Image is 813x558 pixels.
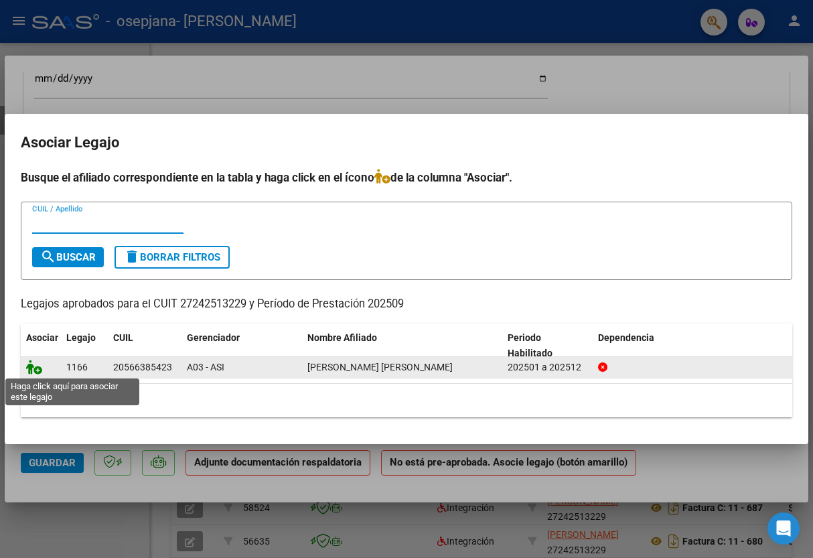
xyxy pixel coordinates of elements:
[187,332,240,343] span: Gerenciador
[113,332,133,343] span: CUIL
[181,324,302,368] datatable-header-cell: Gerenciador
[508,360,587,375] div: 202501 a 202512
[21,296,792,313] p: Legajos aprobados para el CUIT 27242513229 y Período de Prestación 202509
[21,130,792,155] h2: Asociar Legajo
[307,362,453,372] span: SALINAS GALEANO SIMON AGUSTIN
[502,324,593,368] datatable-header-cell: Periodo Habilitado
[108,324,181,368] datatable-header-cell: CUIL
[66,332,96,343] span: Legajo
[307,332,377,343] span: Nombre Afiliado
[598,332,654,343] span: Dependencia
[61,324,108,368] datatable-header-cell: Legajo
[113,360,172,375] div: 20566385423
[21,384,792,417] div: 1 registros
[187,362,224,372] span: A03 - ASI
[593,324,793,368] datatable-header-cell: Dependencia
[124,249,140,265] mat-icon: delete
[124,251,220,263] span: Borrar Filtros
[21,324,61,368] datatable-header-cell: Asociar
[508,332,552,358] span: Periodo Habilitado
[302,324,502,368] datatable-header-cell: Nombre Afiliado
[40,251,96,263] span: Buscar
[115,246,230,269] button: Borrar Filtros
[21,169,792,186] h4: Busque el afiliado correspondiente en la tabla y haga click en el ícono de la columna "Asociar".
[26,332,58,343] span: Asociar
[40,249,56,265] mat-icon: search
[767,512,800,545] div: Open Intercom Messenger
[32,247,104,267] button: Buscar
[66,362,88,372] span: 1166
